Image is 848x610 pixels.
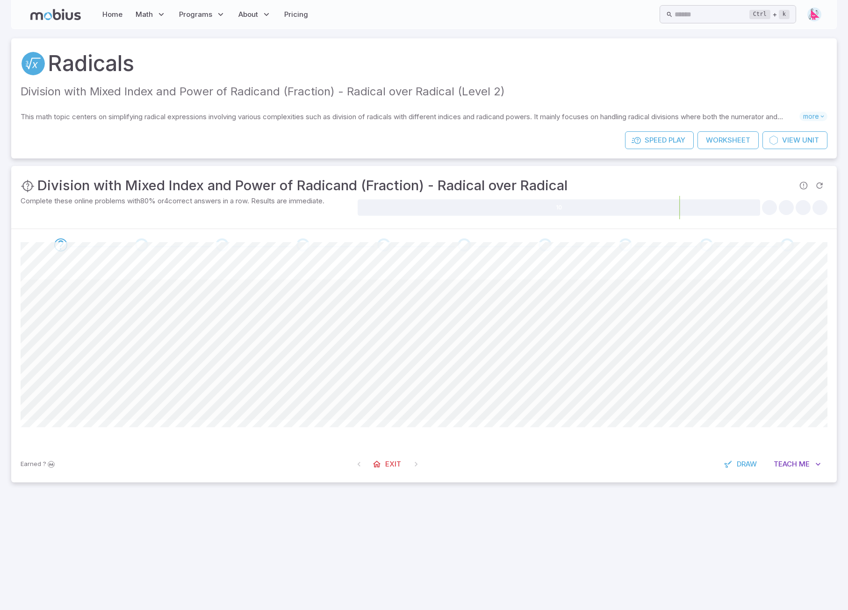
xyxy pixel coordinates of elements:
a: Exit [367,455,408,473]
div: Go to the next question [135,238,148,251]
span: View [782,135,800,145]
button: Draw [719,455,763,473]
div: Go to the next question [539,238,552,251]
span: On First Question [351,456,367,473]
a: Pricing [281,4,311,25]
div: Go to the next question [377,238,390,251]
span: Exit [385,459,401,469]
a: Home [100,4,125,25]
a: Radicals [48,48,134,79]
span: Teach [774,459,797,469]
kbd: k [779,10,790,19]
p: Earn Mobius dollars to buy game boosters [21,459,56,469]
span: On Latest Question [408,456,424,473]
img: right-triangle.svg [807,7,821,22]
span: Play [668,135,685,145]
p: This math topic centers on simplifying radical expressions involving various complexities such as... [21,112,799,122]
a: Radicals [21,51,46,76]
span: Me [799,459,810,469]
span: Unit [802,135,819,145]
div: Go to the next question [619,238,632,251]
p: Complete these online problems with 80 % or 4 correct answers in a row. Results are immediate. [21,196,356,206]
span: Speed [645,135,667,145]
div: Go to the next question [296,238,309,251]
a: SpeedPlay [625,131,694,149]
span: Earned [21,459,41,469]
a: Worksheet [697,131,759,149]
span: Programs [179,9,212,20]
div: Go to the next question [458,238,471,251]
span: Math [136,9,153,20]
span: Report an issue with the question [796,178,812,194]
kbd: Ctrl [749,10,770,19]
a: ViewUnit [762,131,827,149]
span: Draw [737,459,757,469]
div: Go to the next question [216,238,229,251]
p: Division with Mixed Index and Power of Radicand (Fraction) - Radical over Radical (Level 2) [21,83,827,100]
div: Go to the next question [700,238,713,251]
span: ? [43,459,46,469]
h3: Division with Mixed Index and Power of Radicand (Fraction) - Radical over Radical [37,175,568,196]
div: + [749,9,790,20]
span: About [238,9,258,20]
span: Refresh Question [812,178,827,194]
button: TeachMe [767,455,827,473]
div: Go to the next question [781,238,794,251]
div: Go to the next question [54,238,67,251]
